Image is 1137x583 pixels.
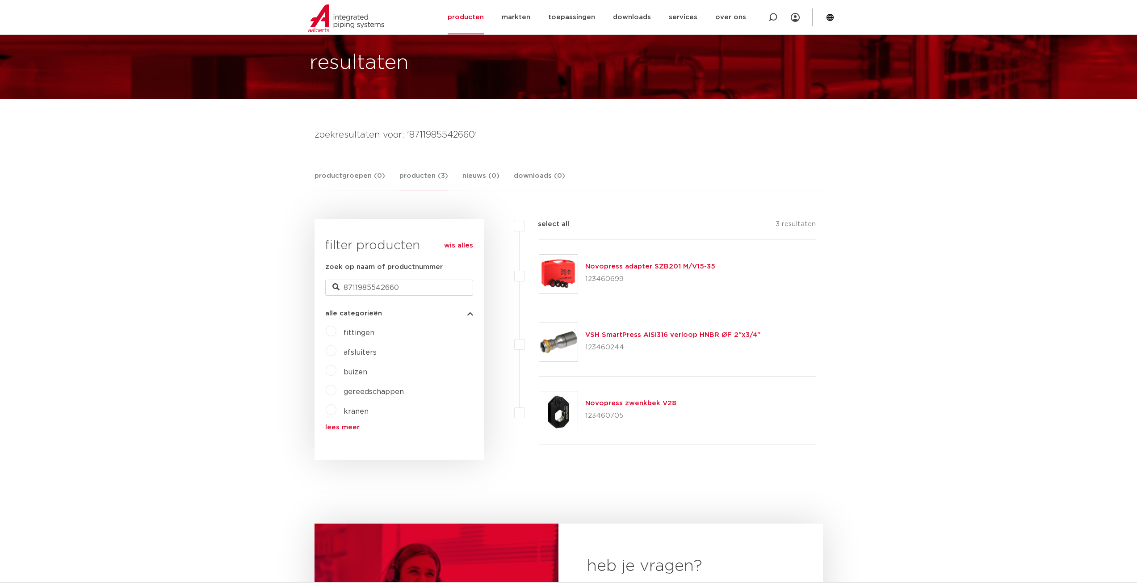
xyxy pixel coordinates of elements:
[444,240,473,251] a: wis alles
[315,171,385,190] a: productgroepen (0)
[524,219,569,230] label: select all
[344,408,369,415] a: kranen
[310,49,409,77] h1: resultaten
[539,391,578,430] img: Thumbnail for Novopress zwenkbek V28
[514,171,565,190] a: downloads (0)
[585,331,760,338] a: VSH SmartPress AISI316 verloop HNBR ØF 2"x3/4"
[585,263,715,270] a: Novopress adapter SZB201 M/V15-35
[325,262,443,273] label: zoek op naam of productnummer
[325,424,473,431] a: lees meer
[585,340,760,355] p: 123460244
[462,171,499,190] a: nieuws (0)
[344,329,374,336] a: fittingen
[344,388,404,395] a: gereedschappen
[776,219,816,233] p: 3 resultaten
[585,272,715,286] p: 123460699
[585,400,676,407] a: Novopress zwenkbek V28
[325,237,473,255] h3: filter producten
[585,409,676,423] p: 123460705
[325,280,473,296] input: zoeken
[325,310,382,317] span: alle categorieën
[539,255,578,293] img: Thumbnail for Novopress adapter SZB201 M/V15-35
[399,171,448,190] a: producten (3)
[587,556,794,577] h2: heb je vragen?
[315,128,823,142] h4: zoekresultaten voor: '8711985542660'
[539,323,578,361] img: Thumbnail for VSH SmartPress AISI316 verloop HNBR ØF 2"x3/4"
[325,310,473,317] button: alle categorieën
[344,349,377,356] a: afsluiters
[344,369,367,376] a: buizen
